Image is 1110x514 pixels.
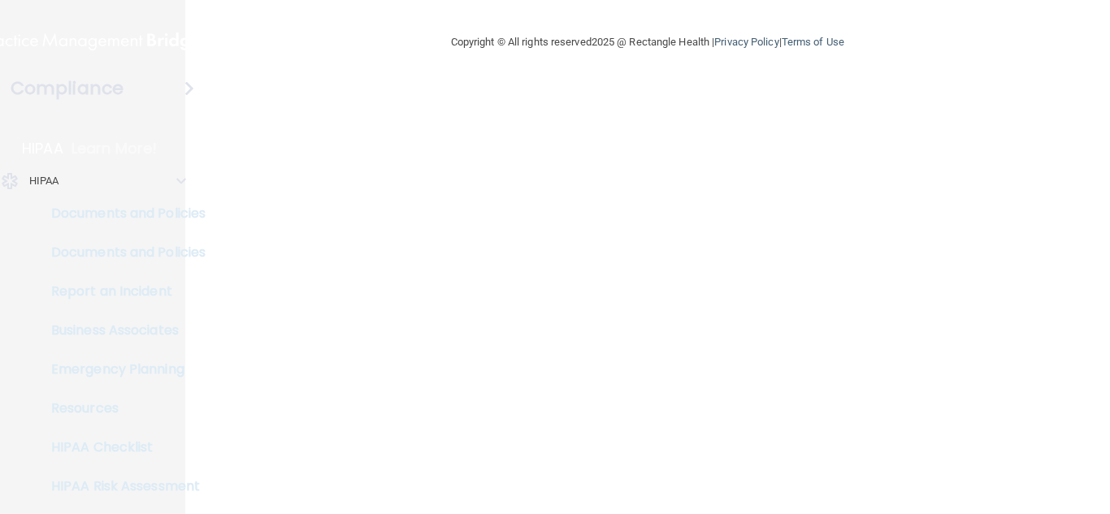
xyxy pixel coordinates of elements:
p: Resources [11,400,232,417]
p: HIPAA Risk Assessment [11,478,232,495]
p: Documents and Policies [11,244,232,261]
p: HIPAA Checklist [11,439,232,456]
p: Business Associates [11,322,232,339]
p: Emergency Planning [11,361,232,378]
div: Copyright © All rights reserved 2025 @ Rectangle Health | | [351,16,944,68]
p: Learn More! [72,139,158,158]
p: HIPAA [22,139,63,158]
h4: Compliance [11,77,124,100]
p: Report an Incident [11,283,232,300]
p: HIPAA [29,171,59,191]
a: Terms of Use [782,36,844,48]
a: Privacy Policy [714,36,778,48]
p: Documents and Policies [11,205,232,222]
